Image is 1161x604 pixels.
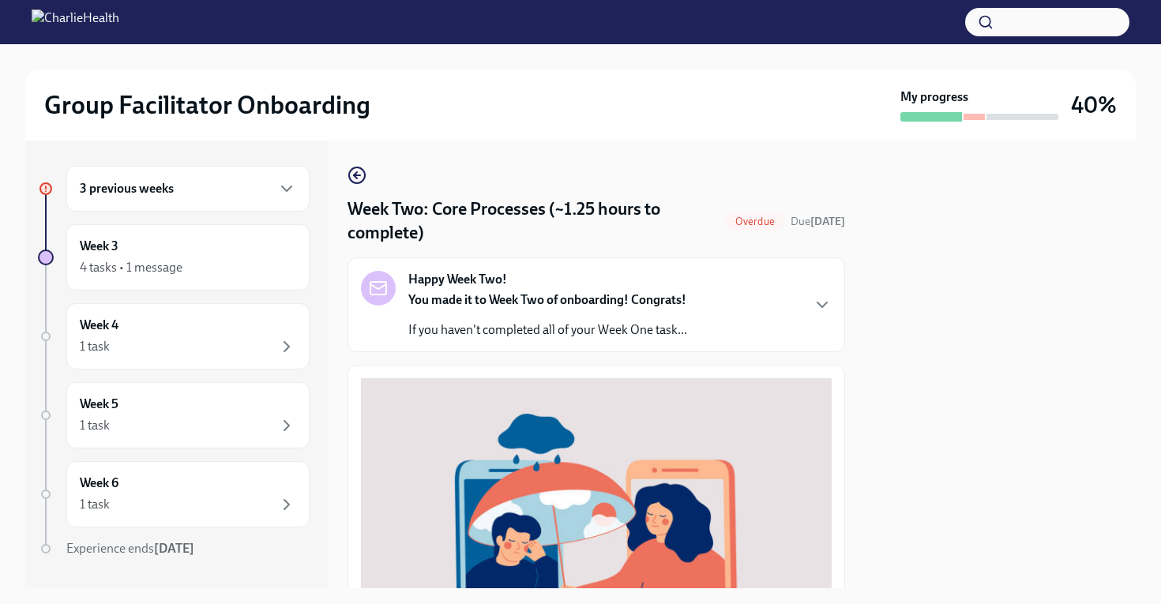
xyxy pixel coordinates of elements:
strong: My progress [900,88,968,106]
h3: 40% [1071,91,1117,119]
div: 4 tasks • 1 message [80,259,182,276]
img: CharlieHealth [32,9,119,35]
span: Experience ends [66,541,194,556]
h6: Week 3 [80,238,118,255]
h2: Group Facilitator Onboarding [44,89,370,121]
h6: Week 5 [80,396,118,413]
div: 1 task [80,338,110,355]
span: September 22nd, 2025 10:00 [791,214,845,229]
h6: Week 6 [80,475,118,492]
h6: Week 4 [80,317,118,334]
div: 1 task [80,496,110,513]
h4: Week Two: Core Processes (~1.25 hours to complete) [348,197,720,245]
p: If you haven't completed all of your Week One task... [408,321,687,339]
div: 1 task [80,417,110,434]
span: Due [791,215,845,228]
strong: Happy Week Two! [408,271,507,288]
strong: You made it to Week Two of onboarding! Congrats! [408,292,686,307]
a: Week 61 task [38,461,310,527]
a: Week 41 task [38,303,310,370]
a: Week 34 tasks • 1 message [38,224,310,291]
span: Overdue [726,216,784,227]
strong: [DATE] [810,215,845,228]
h6: 3 previous weeks [80,180,174,197]
strong: [DATE] [154,541,194,556]
div: 3 previous weeks [66,166,310,212]
a: Week 51 task [38,382,310,448]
